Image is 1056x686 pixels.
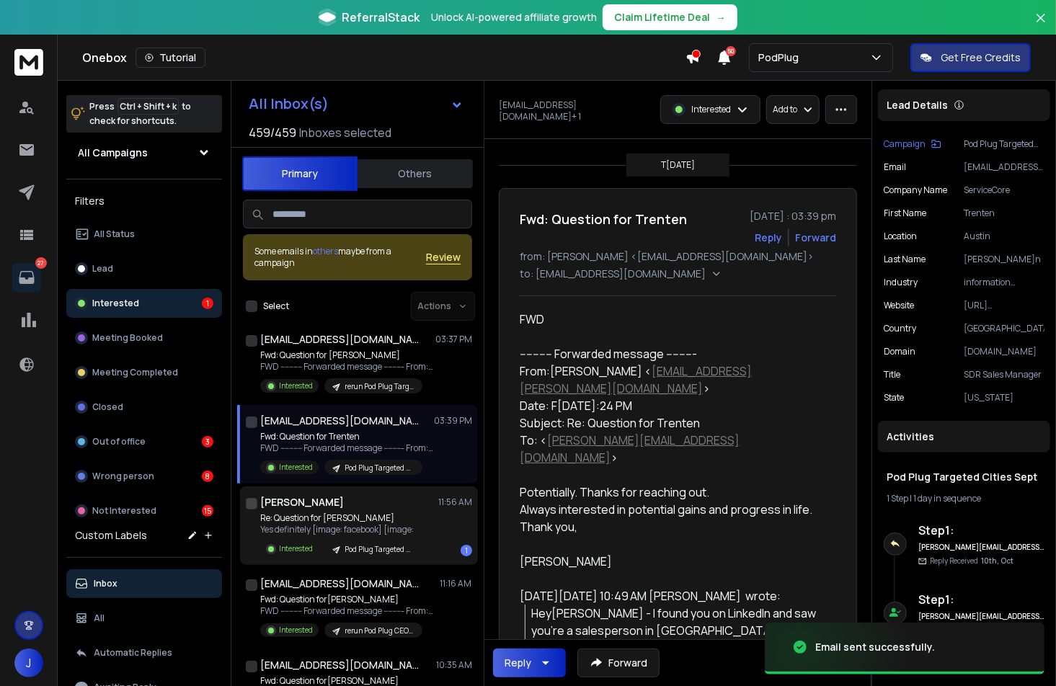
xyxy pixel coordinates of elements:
[930,556,1013,566] p: Reply Received
[23,349,136,358] div: [PERSON_NAME] • 5h ago
[23,198,225,226] div: Our usual reply time 🕒
[66,427,222,456] button: Out of office3
[41,8,64,31] img: Profile image for Box
[461,545,472,556] div: 1
[884,184,947,196] p: Company Name
[726,46,736,56] span: 50
[92,332,163,344] p: Meeting Booked
[661,159,695,171] p: T[DATE]
[82,48,685,68] div: Onebox
[438,496,472,508] p: 11:56 AM
[66,569,222,598] button: Inbox
[279,543,313,554] p: Interested
[95,92,265,106] div: how many inboxes i can still add?
[202,505,213,517] div: 15
[964,138,1044,150] p: Pod Plug Targeted Cities Sept
[520,267,708,281] p: to: [EMAIL_ADDRESS][DOMAIN_NAME]
[66,638,222,667] button: Automatic Replies
[12,263,41,292] a: 27
[66,604,222,633] button: All
[603,4,737,30] button: Claim Lifetime Deal→
[260,442,433,454] p: FWD ---------- Forwarded message --------- From: [PERSON_NAME]
[84,83,277,115] div: how many inboxes i can still add?
[66,496,222,525] button: Not Interested15
[884,277,918,288] p: industry
[23,135,225,191] div: You’ll get replies here and in your email: ✉️
[426,250,461,264] button: Review
[520,484,825,570] div: Potentially. Thanks for reaching out.
[884,392,904,404] p: State
[92,298,139,309] p: Interested
[716,10,726,24] span: →
[279,625,313,636] p: Interested
[66,462,222,491] button: Wrong person8
[964,231,1044,242] p: Austin
[520,362,825,397] div: From:[PERSON_NAME] < >
[884,161,906,173] p: Email
[92,472,103,484] button: Start recording
[299,124,391,141] h3: Inboxes selected
[887,470,1042,484] h1: Pod Plug Targeted Cities Sept
[94,578,117,589] p: Inbox
[35,213,109,225] b: under 1 hour
[795,231,836,245] div: Forward
[66,191,222,211] h3: Filters
[773,104,797,115] p: Add to
[12,280,236,347] div: Hi[PERSON_NAME],You can add up to 1000 inboxes under your current plan.[PERSON_NAME] • 5h ago
[22,472,34,484] button: Upload attachment
[260,605,433,617] p: FWD ---------- Forwarded message --------- From: [PERSON_NAME]
[279,380,313,391] p: Interested
[12,83,277,126] div: Jack says…
[434,415,472,427] p: 03:39 PM
[964,300,1044,311] p: [URL][DOMAIN_NAME]
[136,48,205,68] button: Tutorial
[342,9,420,26] span: ReferralStack
[345,625,414,636] p: rerun Pod Plug CEO, Owner, Founder 1-10 Emp Batch 3 Target Cities
[345,381,414,392] p: rerun Pod Plug Targeted Cities Sept
[884,323,916,334] p: Country
[92,263,113,275] p: Lead
[505,656,531,670] div: Reply
[62,249,246,262] div: joined the conversation
[260,431,433,442] p: Fwd: Question for Trenten
[260,594,433,605] p: Fwd: Question for[PERSON_NAME]
[520,345,825,362] div: ---------- Forwarded message ---------
[279,462,313,473] p: Interested
[520,209,687,229] h1: Fwd: Question for Trenten
[23,164,138,190] b: [EMAIL_ADDRESS][DOMAIN_NAME]
[520,249,836,264] p: from: [PERSON_NAME] <[EMAIL_ADDRESS][DOMAIN_NAME]>
[313,245,338,257] span: others
[66,254,222,283] button: Lead
[202,298,213,309] div: 1
[89,99,191,128] p: Press to check for shortcuts.
[66,138,222,167] button: All Campaigns
[260,332,419,347] h1: [EMAIL_ADDRESS][DOMAIN_NAME] +1
[964,369,1044,380] p: SDR Sales Manager
[964,323,1044,334] p: [GEOGRAPHIC_DATA]
[66,220,222,249] button: All Status
[431,10,597,24] p: Unlock AI-powered affiliate growth
[815,640,935,654] div: Email sent successfully.
[66,324,222,352] button: Meeting Booked
[92,471,154,482] p: Wrong person
[12,126,236,236] div: You’ll get replies here and in your email:✉️[EMAIL_ADDRESS][DOMAIN_NAME]Our usual reply time🕒unde...
[14,649,43,677] button: J
[918,542,1044,553] h6: [PERSON_NAME][EMAIL_ADDRESS][DOMAIN_NAME]
[691,104,731,115] p: Interested
[23,288,225,303] div: Hi[PERSON_NAME],
[260,414,419,428] h1: [EMAIL_ADDRESS][DOMAIN_NAME] +1
[755,231,782,245] button: Reply
[43,249,58,263] img: Profile image for Raj
[884,138,941,150] button: Campaign
[263,300,289,312] label: Select
[913,492,981,504] span: 1 day in sequence
[35,257,47,269] p: 27
[92,436,146,447] p: Out of office
[247,466,270,489] button: Send a message…
[23,310,225,338] div: You can add up to 1000 inboxes under your current plan.
[66,393,222,422] button: Closed
[345,544,414,555] p: Pod Plug Targeted Cities Sept
[70,18,179,32] p: The team can also help
[12,442,276,466] textarea: Message…
[520,518,825,535] div: Thank you,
